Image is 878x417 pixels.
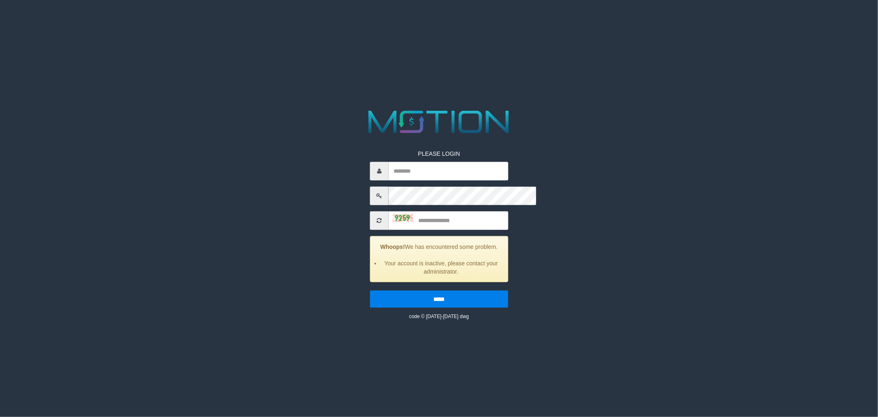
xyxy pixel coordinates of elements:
[380,243,405,250] strong: Whoops!
[381,259,502,275] li: Your account is inactive, please contact your administrator.
[370,149,508,157] p: PLEASE LOGIN
[362,107,516,137] img: MOTION_logo.png
[409,313,469,319] small: code © [DATE]-[DATE] dwg
[370,236,508,282] div: We has encountered some problem.
[393,214,413,222] img: captcha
